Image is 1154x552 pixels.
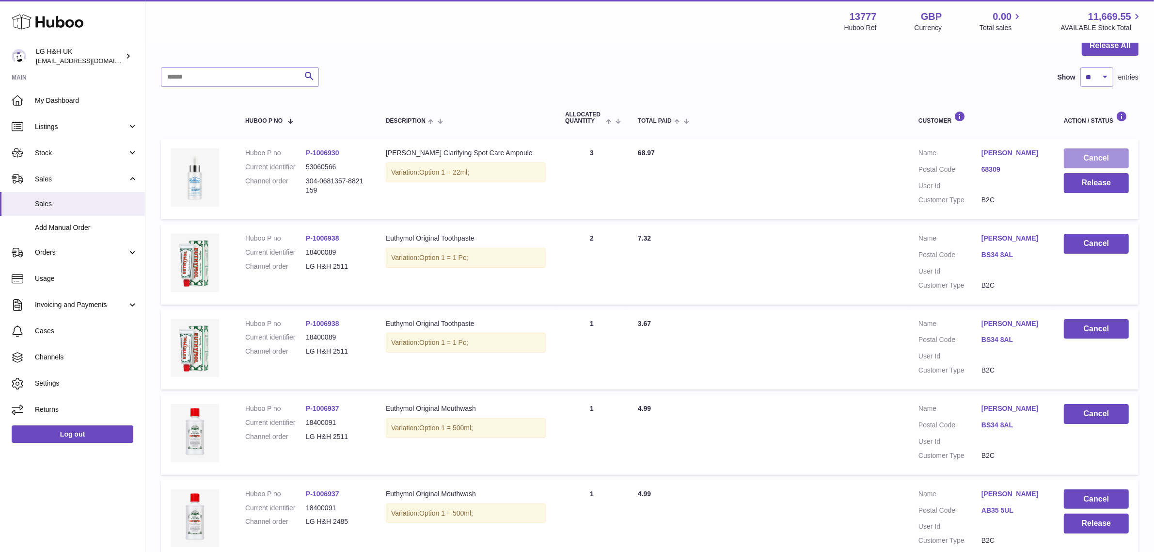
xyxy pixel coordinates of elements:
td: 3 [555,139,628,219]
button: Cancel [1064,234,1129,254]
img: Euthymol-Original-Mouthwash-500ml.webp [171,404,219,462]
img: Euthymol_Original_Toothpaste_Image-1.webp [171,234,219,292]
dt: User Id [918,267,981,276]
div: Variation: [386,418,546,438]
span: 4.99 [638,490,651,498]
span: 3.67 [638,320,651,327]
span: Orders [35,248,127,257]
a: [PERSON_NAME] [981,404,1044,413]
span: Sales [35,199,138,209]
a: P-1006938 [306,320,339,327]
span: Option 1 = 500ml; [419,424,473,432]
div: Huboo Ref [844,23,877,32]
dd: 304-0681357-8821159 [306,177,366,195]
td: 2 [555,224,628,305]
dd: B2C [981,281,1044,290]
a: BS34 8AL [981,421,1044,430]
div: Euthymol Original Toothpaste [386,319,546,328]
span: Total sales [980,23,1023,32]
span: Option 1 = 500ml; [419,509,473,517]
span: Listings [35,122,127,131]
span: 11,669.55 [1088,10,1131,23]
dt: User Id [918,352,981,361]
button: Release All [1082,36,1138,56]
dt: Customer Type [918,195,981,205]
dt: Current identifier [245,248,306,257]
dd: B2C [981,451,1044,460]
label: Show [1058,73,1075,82]
a: [PERSON_NAME] [981,489,1044,499]
dt: Customer Type [918,281,981,290]
td: 1 [555,394,628,475]
img: Euthymol_Original_Toothpaste_Image-1.webp [171,319,219,377]
button: Cancel [1064,148,1129,168]
dt: Postal Code [918,335,981,347]
dd: 18400089 [306,333,366,342]
dt: Huboo P no [245,319,306,328]
dd: B2C [981,195,1044,205]
dt: Postal Code [918,250,981,262]
a: 68309 [981,165,1044,174]
span: entries [1118,73,1138,82]
span: [EMAIL_ADDRESS][DOMAIN_NAME] [36,57,142,65]
strong: 13777 [850,10,877,23]
dd: LG H&H 2485 [306,517,366,526]
div: Currency [915,23,942,32]
span: My Dashboard [35,96,138,105]
dt: Channel order [245,517,306,526]
a: P-1006930 [306,149,339,157]
div: Euthymol Original Mouthwash [386,404,546,413]
button: Release [1064,173,1129,193]
dt: Current identifier [245,162,306,172]
div: Customer [918,111,1044,124]
span: AVAILABLE Stock Total [1060,23,1142,32]
a: AB35 5UL [981,506,1044,515]
button: Cancel [1064,404,1129,424]
dd: LG H&H 2511 [306,432,366,441]
dt: Huboo P no [245,234,306,243]
span: Option 1 = 1 Pc; [419,254,468,261]
dt: Name [918,319,981,331]
span: Huboo P no [245,118,283,124]
dt: Customer Type [918,451,981,460]
span: Usage [35,274,138,283]
div: Euthymol Original Mouthwash [386,489,546,499]
img: Dr._Belmeur_Clarifying_Spot_Care_Ampoule-2.webp [171,148,219,207]
dd: B2C [981,536,1044,545]
dt: Name [918,489,981,501]
dd: 53060566 [306,162,366,172]
dt: Huboo P no [245,404,306,413]
span: Settings [35,379,138,388]
dd: LG H&H 2511 [306,347,366,356]
a: [PERSON_NAME] [981,234,1044,243]
a: 0.00 Total sales [980,10,1023,32]
dt: Postal Code [918,165,981,177]
span: Total paid [638,118,672,124]
div: Euthymol Original Toothpaste [386,234,546,243]
span: Stock [35,148,127,158]
a: P-1006938 [306,234,339,242]
span: 4.99 [638,405,651,412]
span: Option 1 = 22ml; [419,168,469,176]
button: Release [1064,514,1129,534]
dt: Channel order [245,177,306,195]
div: Variation: [386,333,546,353]
dd: B2C [981,366,1044,375]
button: Cancel [1064,319,1129,339]
span: Option 1 = 1 Pc; [419,339,468,346]
dt: Channel order [245,347,306,356]
a: P-1006937 [306,490,339,498]
a: [PERSON_NAME] [981,148,1044,158]
button: Cancel [1064,489,1129,509]
div: Variation: [386,503,546,523]
span: Description [386,118,426,124]
dt: Huboo P no [245,148,306,158]
dt: Customer Type [918,536,981,545]
div: Variation: [386,162,546,182]
a: 11,669.55 AVAILABLE Stock Total [1060,10,1142,32]
span: Returns [35,405,138,414]
strong: GBP [921,10,942,23]
span: Invoicing and Payments [35,300,127,309]
dt: Customer Type [918,366,981,375]
div: [PERSON_NAME] Clarifying Spot Care Ampoule [386,148,546,158]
